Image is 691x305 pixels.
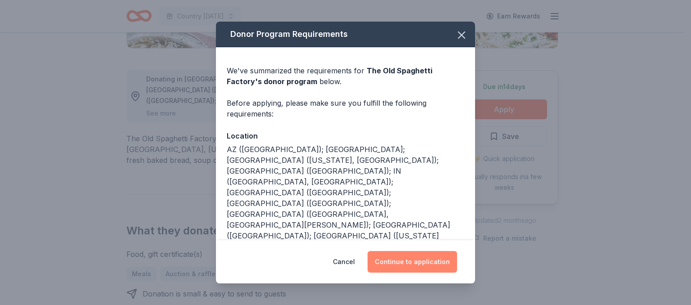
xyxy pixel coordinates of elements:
div: We've summarized the requirements for below. [227,65,464,87]
button: Cancel [333,251,355,273]
button: Continue to application [368,251,457,273]
div: Before applying, please make sure you fulfill the following requirements: [227,98,464,119]
div: Donor Program Requirements [216,22,475,47]
div: Location [227,130,464,142]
